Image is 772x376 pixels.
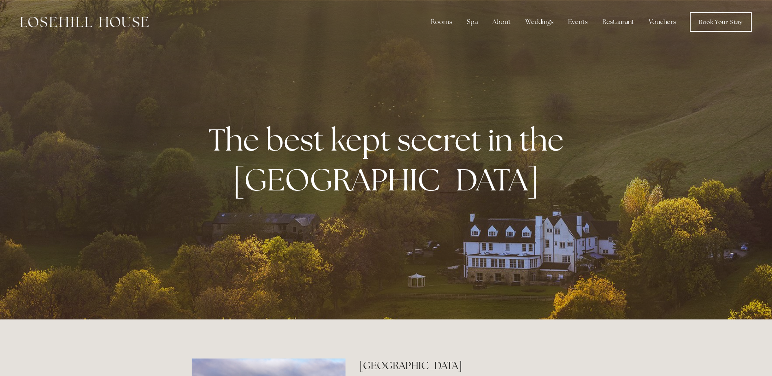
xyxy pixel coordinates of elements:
[562,14,594,30] div: Events
[20,17,149,27] img: Losehill House
[486,14,517,30] div: About
[596,14,641,30] div: Restaurant
[424,14,459,30] div: Rooms
[642,14,682,30] a: Vouchers
[208,120,570,199] strong: The best kept secret in the [GEOGRAPHIC_DATA]
[690,12,752,32] a: Book Your Stay
[460,14,484,30] div: Spa
[359,359,580,373] h2: [GEOGRAPHIC_DATA]
[519,14,560,30] div: Weddings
